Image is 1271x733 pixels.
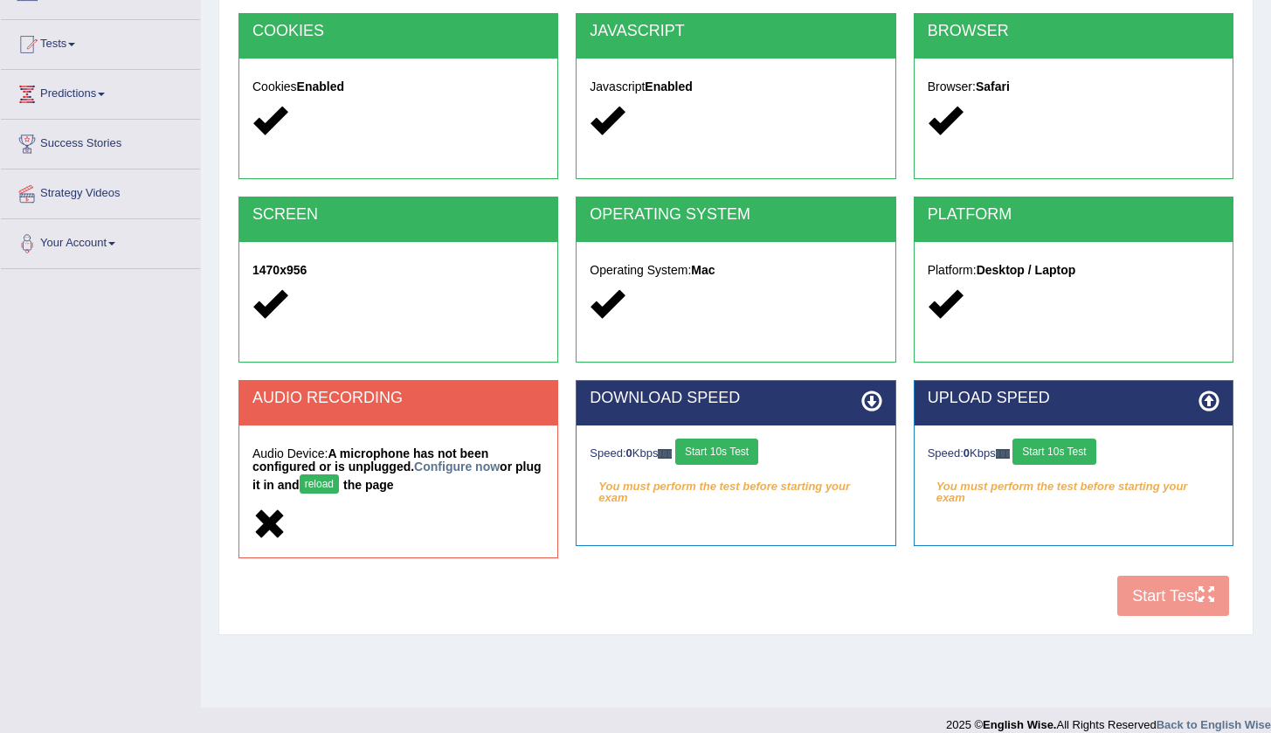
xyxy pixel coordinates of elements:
[252,80,544,93] h5: Cookies
[590,474,881,500] em: You must perform the test before starting your exam
[252,23,544,40] h2: COOKIES
[977,263,1076,277] strong: Desktop / Laptop
[928,264,1219,277] h5: Platform:
[946,708,1271,733] div: 2025 © All Rights Reserved
[252,263,307,277] strong: 1470x956
[928,474,1219,500] em: You must perform the test before starting your exam
[976,80,1010,93] strong: Safari
[252,390,544,407] h2: AUDIO RECORDING
[297,80,344,93] strong: Enabled
[675,439,758,465] button: Start 10s Test
[590,80,881,93] h5: Javascript
[590,390,881,407] h2: DOWNLOAD SPEED
[928,23,1219,40] h2: BROWSER
[590,439,881,469] div: Speed: Kbps
[983,718,1056,731] strong: English Wise.
[691,263,715,277] strong: Mac
[300,474,339,494] button: reload
[1,120,200,163] a: Success Stories
[928,439,1219,469] div: Speed: Kbps
[414,460,500,474] a: Configure now
[252,446,542,492] strong: A microphone has not been configured or is unplugged. or plug it in and the page
[1,219,200,263] a: Your Account
[590,23,881,40] h2: JAVASCRIPT
[928,206,1219,224] h2: PLATFORM
[1012,439,1095,465] button: Start 10s Test
[1157,718,1271,731] a: Back to English Wise
[590,206,881,224] h2: OPERATING SYSTEM
[1,20,200,64] a: Tests
[252,206,544,224] h2: SCREEN
[928,390,1219,407] h2: UPLOAD SPEED
[645,80,692,93] strong: Enabled
[590,264,881,277] h5: Operating System:
[658,449,672,459] img: ajax-loader-fb-connection.gif
[1,169,200,213] a: Strategy Videos
[252,447,544,498] h5: Audio Device:
[996,449,1010,459] img: ajax-loader-fb-connection.gif
[626,446,632,460] strong: 0
[1,70,200,114] a: Predictions
[964,446,970,460] strong: 0
[928,80,1219,93] h5: Browser:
